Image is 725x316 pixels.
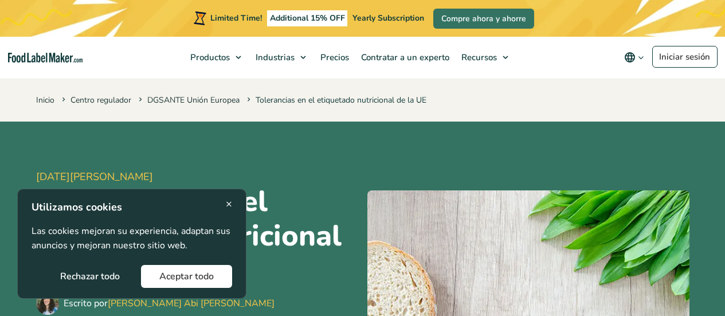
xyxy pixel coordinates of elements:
span: Additional 15% OFF [267,10,348,26]
span: Contratar a un experto [358,52,450,63]
p: Las cookies mejoran su experiencia, adaptan sus anuncios y mejoran nuestro sitio web. [32,224,232,253]
span: Limited Time! [210,13,262,24]
h1: Tolerancias en el etiquetado nutricional de la UE [36,185,358,289]
a: Centro regulador [70,95,131,106]
a: Recursos [456,37,514,78]
div: Escrito por [64,297,275,310]
a: Iniciar sesión [652,46,718,68]
span: Recursos [458,52,498,63]
a: Food Label Maker homepage [8,53,83,63]
span: Productos [187,52,231,63]
a: [PERSON_NAME] Abi [PERSON_NAME] [108,297,275,310]
img: Maria Abi Hanna - Etiquetadora de alimentos [36,292,59,315]
span: Yearly Subscription [352,13,424,24]
a: Contratar a un experto [355,37,453,78]
a: DGSANTE Unión Europea [147,95,240,106]
button: Aceptar todo [141,265,232,288]
span: [DATE][PERSON_NAME] [36,169,358,185]
a: Compre ahora y ahorre [433,9,534,29]
button: Change language [616,46,652,69]
span: Industrias [252,52,296,63]
a: Industrias [250,37,312,78]
span: × [226,196,232,212]
span: Tolerancias en el etiquetado nutricional de la UE [245,95,426,106]
span: Precios [317,52,350,63]
a: Productos [185,37,247,78]
button: Rechazar todo [42,265,138,288]
a: Precios [315,37,352,78]
strong: Utilizamos cookies [32,200,122,214]
a: Inicio [36,95,54,106]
